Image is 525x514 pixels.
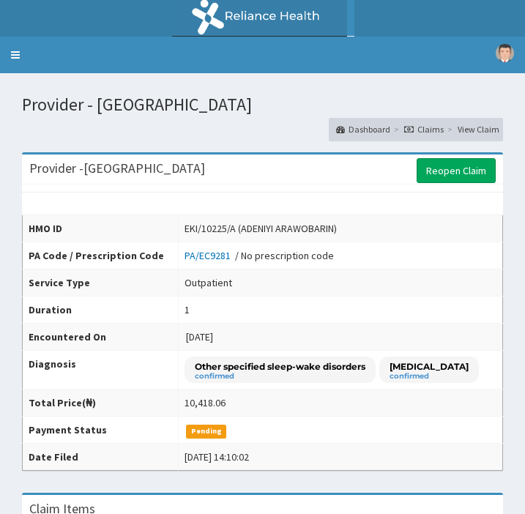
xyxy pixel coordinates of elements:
a: Dashboard [336,123,390,135]
th: Encountered On [23,323,179,350]
th: Date Filed [23,444,179,471]
a: View Claim [458,123,499,135]
a: Reopen Claim [417,158,496,183]
th: Duration [23,296,179,323]
h1: Provider - [GEOGRAPHIC_DATA] [22,95,503,114]
a: Claims [404,123,444,135]
div: Outpatient [185,275,232,290]
small: confirmed [195,373,365,380]
th: Diagnosis [23,350,179,390]
div: 1 [185,302,190,317]
th: Total Price(₦) [23,390,179,417]
div: / No prescription code [185,248,334,263]
th: PA Code / Prescription Code [23,242,179,269]
p: [MEDICAL_DATA] [390,360,469,373]
a: PA/EC9281 [185,249,235,262]
small: confirmed [390,373,469,380]
div: 10,418.06 [185,395,226,410]
span: Pending [186,425,226,438]
span: [DATE] [186,330,213,343]
th: HMO ID [23,215,179,242]
div: [DATE] 14:10:02 [185,450,249,464]
img: User Image [496,44,514,62]
p: Other specified sleep-wake disorders [195,360,365,373]
th: Service Type [23,269,179,296]
h3: Provider - [GEOGRAPHIC_DATA] [29,162,205,175]
div: EKI/10225/A (ADENIYI ARAWOBARIN) [185,221,337,236]
th: Payment Status [23,417,179,444]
